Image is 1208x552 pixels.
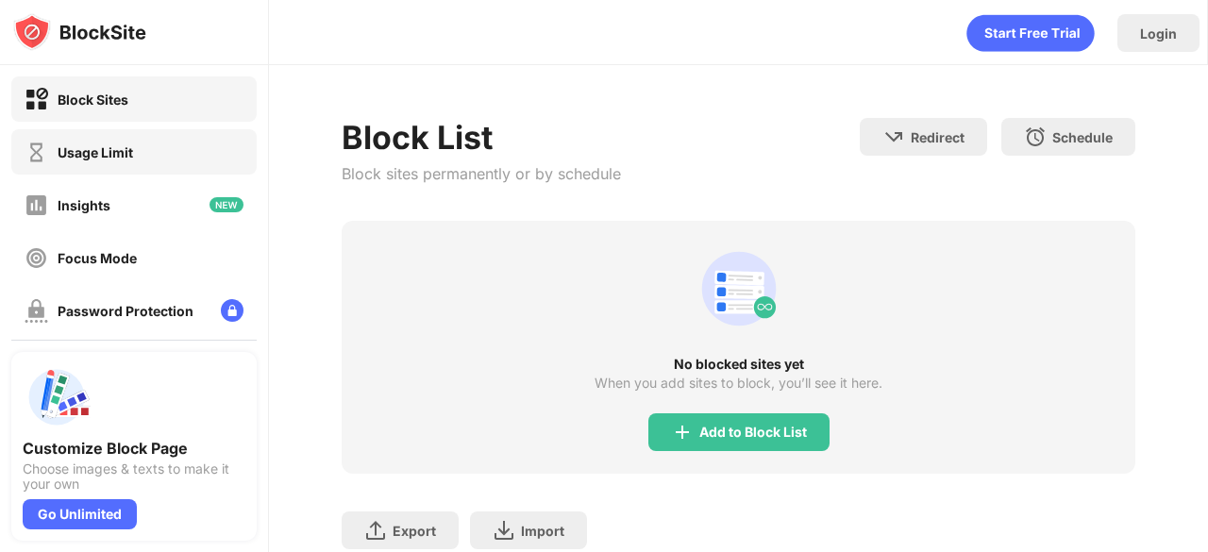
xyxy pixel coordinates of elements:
[694,243,784,334] div: animation
[393,523,436,539] div: Export
[342,118,621,157] div: Block List
[595,376,882,391] div: When you add sites to block, you’ll see it here.
[25,193,48,217] img: insights-off.svg
[521,523,564,539] div: Import
[23,363,91,431] img: push-custom-page.svg
[699,425,807,440] div: Add to Block List
[23,439,245,458] div: Customize Block Page
[210,197,243,212] img: new-icon.svg
[966,14,1095,52] div: animation
[911,129,965,145] div: Redirect
[23,499,137,529] div: Go Unlimited
[221,299,243,322] img: lock-menu.svg
[25,299,48,323] img: password-protection-off.svg
[58,92,128,108] div: Block Sites
[1052,129,1113,145] div: Schedule
[23,461,245,492] div: Choose images & texts to make it your own
[58,250,137,266] div: Focus Mode
[25,141,48,164] img: time-usage-off.svg
[58,197,110,213] div: Insights
[58,144,133,160] div: Usage Limit
[342,357,1135,372] div: No blocked sites yet
[1140,25,1177,42] div: Login
[13,13,146,51] img: logo-blocksite.svg
[342,164,621,183] div: Block sites permanently or by schedule
[25,246,48,270] img: focus-off.svg
[58,303,193,319] div: Password Protection
[25,88,48,111] img: block-on.svg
